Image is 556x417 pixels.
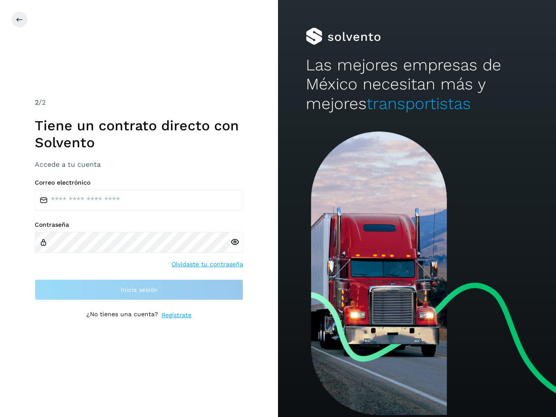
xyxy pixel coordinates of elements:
span: transportistas [367,94,471,113]
a: Regístrate [162,311,192,320]
h2: Las mejores empresas de México necesitan más y mejores [306,56,528,113]
label: Contraseña [35,221,243,228]
label: Correo electrónico [35,179,243,186]
span: 2 [35,98,39,106]
h3: Accede a tu cuenta [35,160,243,169]
h1: Tiene un contrato directo con Solvento [35,117,243,151]
button: Inicia sesión [35,279,243,300]
span: Inicia sesión [121,287,158,293]
a: Olvidaste tu contraseña [172,260,243,269]
p: ¿No tienes una cuenta? [86,311,158,320]
div: /2 [35,97,243,108]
